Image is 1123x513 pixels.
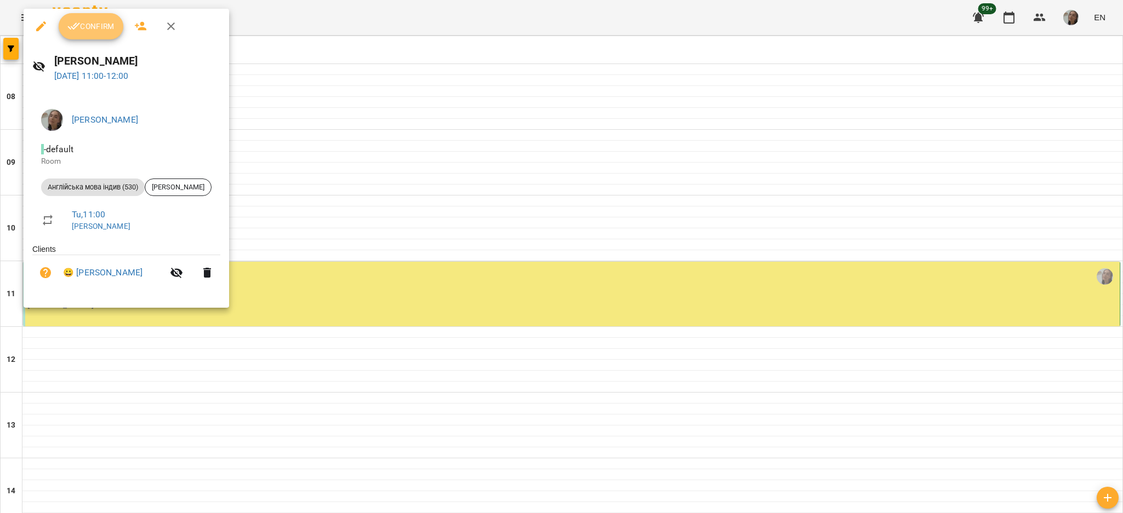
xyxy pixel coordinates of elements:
[145,182,211,192] span: [PERSON_NAME]
[54,53,220,70] h6: [PERSON_NAME]
[59,13,123,39] button: Confirm
[32,244,220,295] ul: Clients
[41,156,212,167] p: Room
[145,178,212,196] div: [PERSON_NAME]
[54,71,129,81] a: [DATE] 11:00-12:00
[32,260,59,286] button: Unpaid. Bill the attendance?
[41,182,145,192] span: Англійська мова індив (530)
[72,114,138,125] a: [PERSON_NAME]
[72,222,130,230] a: [PERSON_NAME]
[67,20,115,33] span: Confirm
[63,266,142,279] a: 😀 [PERSON_NAME]
[72,209,105,220] a: Tu , 11:00
[41,144,76,154] span: - default
[41,109,63,131] img: 58bf4a397342a29a09d587cea04c76fb.jpg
